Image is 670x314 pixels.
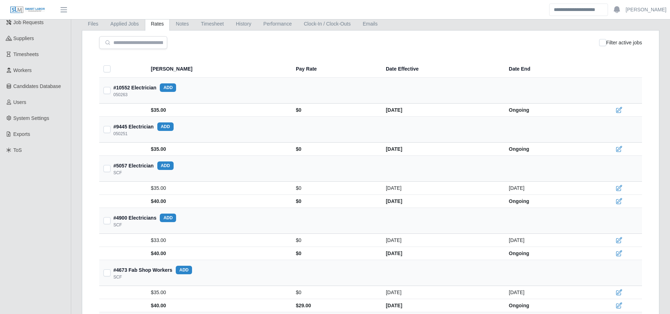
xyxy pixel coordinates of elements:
td: [DATE] [380,247,503,260]
div: #4673 Fab Shop Workers [113,266,192,274]
div: SCF [113,274,122,280]
span: Users [13,99,27,105]
span: Candidates Database [13,83,61,89]
input: Search [549,4,608,16]
td: Ongoing [503,143,595,156]
button: add [176,266,192,274]
td: Ongoing [503,247,595,260]
td: Ongoing [503,299,595,312]
div: SCF [113,222,122,228]
a: Clock-In / Clock-Outs [298,17,356,31]
div: #5057 Electrician [113,161,174,170]
div: #10552 Electrician [113,83,176,92]
span: Timesheets [13,51,39,57]
td: $0 [290,286,380,299]
th: Date Effective [380,60,503,78]
div: 050251 [113,131,128,137]
a: Performance [257,17,298,31]
span: Workers [13,67,32,73]
span: ToS [13,147,22,153]
td: [DATE] [503,182,595,195]
a: History [230,17,258,31]
td: $35.00 [147,143,290,156]
td: Ongoing [503,195,595,208]
td: $40.00 [147,247,290,260]
a: Emails [357,17,384,31]
span: Job Requests [13,20,44,25]
button: add [157,122,174,131]
td: [DATE] [380,234,503,247]
td: Ongoing [503,104,595,117]
td: $40.00 [147,299,290,312]
td: $0 [290,234,380,247]
a: Files [82,17,105,31]
td: [DATE] [380,195,503,208]
td: $0 [290,182,380,195]
div: 050263 [113,92,128,98]
td: [DATE] [380,104,503,117]
th: [PERSON_NAME] [147,60,290,78]
img: SLM Logo [10,6,45,14]
div: #9445 Electrician [113,122,174,131]
td: [DATE] [380,143,503,156]
a: Applied Jobs [105,17,145,31]
a: Rates [145,17,170,31]
div: SCF [113,170,122,176]
td: $35.00 [147,104,290,117]
td: $0 [290,247,380,260]
a: Timesheet [195,17,230,31]
td: $0 [290,104,380,117]
td: [DATE] [503,286,595,299]
button: add [160,83,176,92]
td: $35.00 [147,286,290,299]
td: $35.00 [147,182,290,195]
td: $29.00 [290,299,380,312]
td: $40.00 [147,195,290,208]
span: Suppliers [13,35,34,41]
th: Date End [503,60,595,78]
td: [DATE] [503,234,595,247]
div: #4900 Electricians [113,214,176,222]
a: Notes [170,17,195,31]
a: [PERSON_NAME] [626,6,666,13]
td: $33.00 [147,234,290,247]
span: Exports [13,131,30,137]
div: Filter active jobs [599,36,642,49]
td: [DATE] [380,182,503,195]
button: add [157,161,174,170]
td: [DATE] [380,286,503,299]
span: System Settings [13,115,49,121]
td: $0 [290,143,380,156]
th: Pay Rate [290,60,380,78]
button: add [160,214,176,222]
td: [DATE] [380,299,503,312]
td: $0 [290,195,380,208]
